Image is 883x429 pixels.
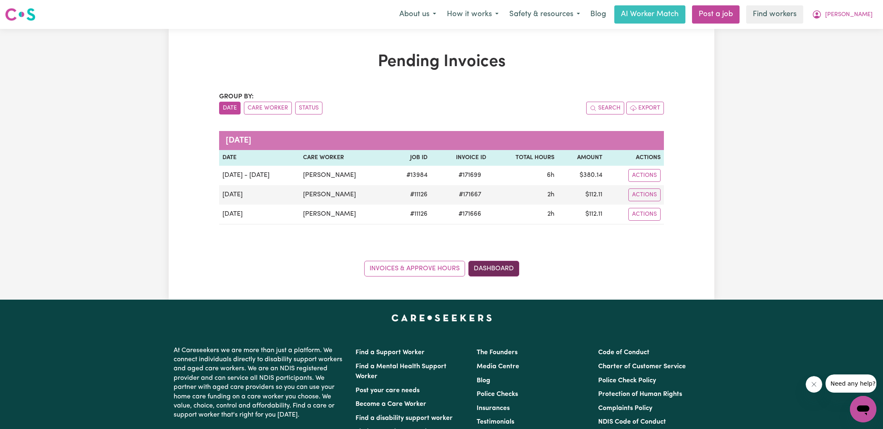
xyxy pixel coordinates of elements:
[489,150,558,166] th: Total Hours
[477,349,518,356] a: The Founders
[295,102,322,114] button: sort invoices by paid status
[300,150,389,166] th: Care Worker
[504,6,585,23] button: Safety & resources
[806,376,822,393] iframe: Close message
[219,185,300,205] td: [DATE]
[585,5,611,24] a: Blog
[477,419,514,425] a: Testimonials
[356,401,426,408] a: Become a Care Worker
[356,363,446,380] a: Find a Mental Health Support Worker
[356,415,453,422] a: Find a disability support worker
[477,405,510,412] a: Insurances
[453,170,486,180] span: # 171699
[606,150,664,166] th: Actions
[300,185,389,205] td: [PERSON_NAME]
[614,5,685,24] a: AI Worker Match
[477,363,519,370] a: Media Centre
[441,6,504,23] button: How it works
[453,209,486,219] span: # 171666
[692,5,740,24] a: Post a job
[746,5,803,24] a: Find workers
[300,205,389,224] td: [PERSON_NAME]
[219,166,300,185] td: [DATE] - [DATE]
[219,93,254,100] span: Group by:
[598,363,686,370] a: Charter of Customer Service
[547,172,554,179] span: 6 hours
[598,419,666,425] a: NDIS Code of Conduct
[219,150,300,166] th: Date
[219,52,664,72] h1: Pending Invoices
[850,396,876,422] iframe: Button to launch messaging window
[244,102,292,114] button: sort invoices by care worker
[598,349,649,356] a: Code of Conduct
[219,131,664,150] caption: [DATE]
[547,191,554,198] span: 2 hours
[300,166,389,185] td: [PERSON_NAME]
[598,405,652,412] a: Complaints Policy
[477,391,518,398] a: Police Checks
[628,208,661,221] button: Actions
[5,7,36,22] img: Careseekers logo
[598,377,656,384] a: Police Check Policy
[389,150,431,166] th: Job ID
[586,102,624,114] button: Search
[558,166,606,185] td: $ 380.14
[5,5,36,24] a: Careseekers logo
[389,185,431,205] td: # 11126
[626,102,664,114] button: Export
[598,391,682,398] a: Protection of Human Rights
[558,185,606,205] td: $ 112.11
[394,6,441,23] button: About us
[547,211,554,217] span: 2 hours
[826,374,876,393] iframe: Message from company
[364,261,465,276] a: Invoices & Approve Hours
[431,150,490,166] th: Invoice ID
[219,102,241,114] button: sort invoices by date
[825,10,873,19] span: [PERSON_NAME]
[628,169,661,182] button: Actions
[468,261,519,276] a: Dashboard
[389,166,431,185] td: # 13984
[558,150,606,166] th: Amount
[356,387,420,394] a: Post your care needs
[356,349,425,356] a: Find a Support Worker
[454,190,486,200] span: # 171667
[391,315,492,321] a: Careseekers home page
[558,205,606,224] td: $ 112.11
[174,343,346,423] p: At Careseekers we are more than just a platform. We connect individuals directly to disability su...
[807,6,878,23] button: My Account
[389,205,431,224] td: # 11126
[219,205,300,224] td: [DATE]
[628,188,661,201] button: Actions
[477,377,490,384] a: Blog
